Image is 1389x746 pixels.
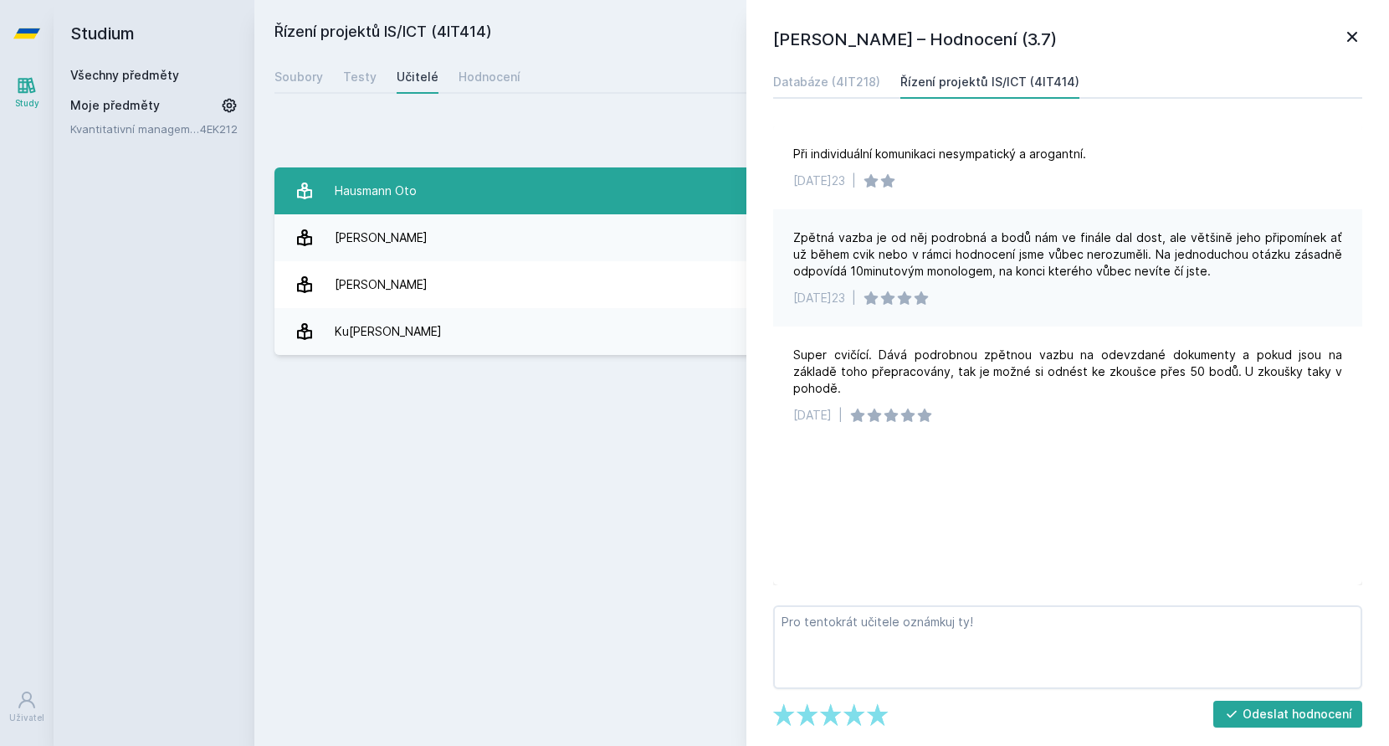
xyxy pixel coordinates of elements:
div: Hodnocení [459,69,520,85]
div: Při individuální komunikaci nesympatický a arogantní. [793,146,1086,162]
div: Soubory [274,69,323,85]
div: | [852,172,856,189]
a: Ku[PERSON_NAME] 3 hodnocení 3.7 [274,308,1369,355]
span: Moje předměty [70,97,160,114]
div: [PERSON_NAME] [335,221,428,255]
div: Uživatel [9,712,44,724]
a: 4EK212 [200,122,238,136]
div: Study [15,97,39,110]
a: Kvantitativní management [70,121,200,137]
a: [PERSON_NAME] 9 hodnocení 4.4 [274,214,1369,261]
div: Zpětná vazba je od něj podrobná a bodů nám ve finále dal dost, ale většině jeho připomínek ať už ... [793,229,1342,280]
a: Hodnocení [459,60,520,94]
a: Hausmann Oto 2 hodnocení 4.5 [274,167,1369,214]
h2: Řízení projektů IS/ICT (4IT414) [274,20,1181,47]
div: Učitelé [397,69,438,85]
a: Soubory [274,60,323,94]
div: Ku[PERSON_NAME] [335,315,442,348]
a: Všechny předměty [70,68,179,82]
div: Testy [343,69,377,85]
div: Super cvičící. Dává podrobnou zpětnou vazbu na odevzdané dokumenty a pokud jsou na základě toho p... [793,347,1342,397]
a: Učitelé [397,60,438,94]
div: Hausmann Oto [335,174,417,208]
a: Uživatel [3,682,50,733]
a: Testy [343,60,377,94]
div: [DATE]23 [793,172,845,189]
div: [PERSON_NAME] [335,268,428,301]
div: [DATE]23 [793,290,845,306]
a: Study [3,67,50,118]
div: | [852,290,856,306]
a: [PERSON_NAME] 18 hodnocení 4.2 [274,261,1369,308]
